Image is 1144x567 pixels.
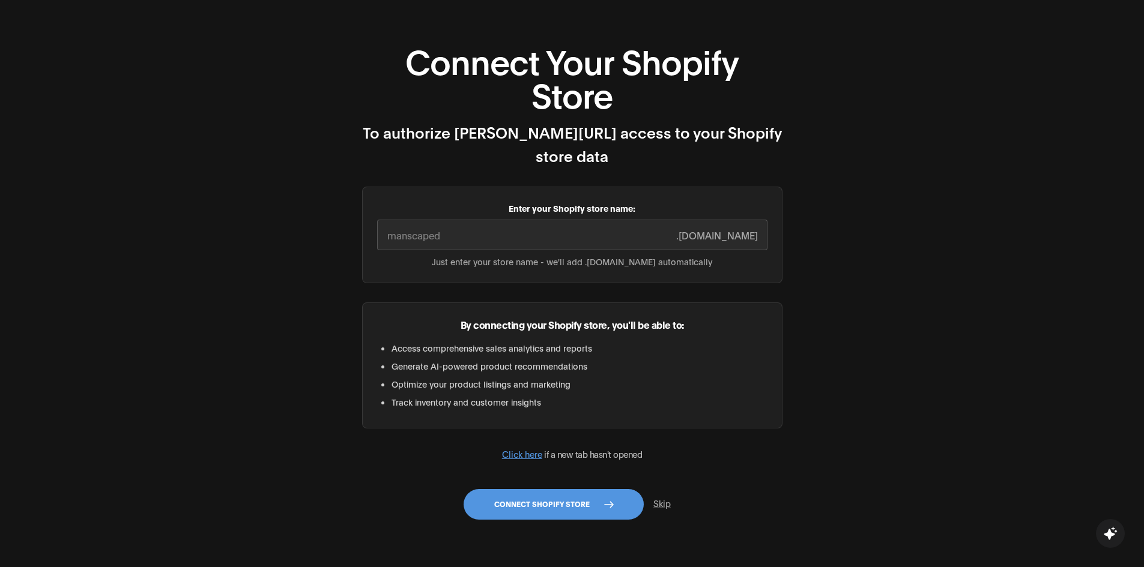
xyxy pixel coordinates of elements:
li: Track inventory and customer insights [392,395,767,409]
li: Access comprehensive sales analytics and reports [392,341,767,355]
small: Just enter your store name - we'll add .[DOMAIN_NAME] automatically [377,255,767,268]
li: Generate AI-powered product recommendations [392,359,767,373]
button: Connect Shopify Store [464,489,644,520]
h1: Connect Your Shopify Store [362,43,782,110]
button: Click here [502,448,542,461]
p: By connecting your Shopify store, you'll be able to: [377,317,767,332]
p: if a new tab hasn't opened [362,448,782,461]
label: Enter your Shopify store name: [377,202,767,215]
input: manscaped [377,220,767,250]
button: Skip [644,492,680,515]
li: Optimize your product listings and marketing [392,377,767,391]
h4: To authorize [PERSON_NAME][URL] access to your Shopify store data [362,120,782,167]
